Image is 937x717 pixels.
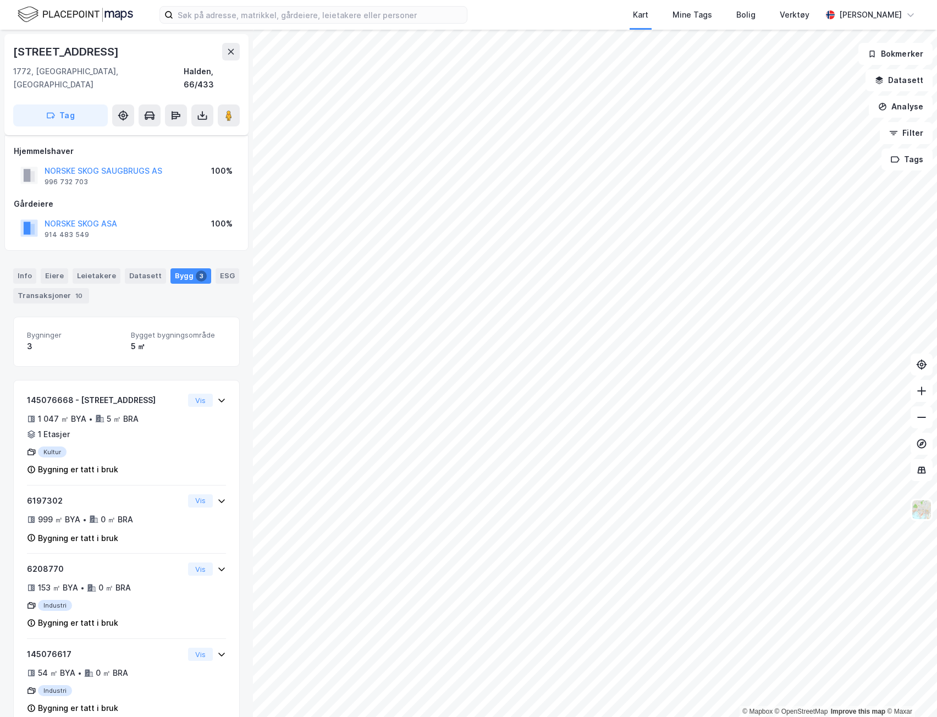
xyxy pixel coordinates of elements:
div: Transaksjoner [13,288,89,304]
img: Z [911,499,932,520]
button: Vis [188,394,213,407]
div: Bolig [736,8,756,21]
button: Datasett [866,69,933,91]
div: [PERSON_NAME] [839,8,902,21]
div: 100% [211,164,233,178]
div: Verktøy [780,8,809,21]
div: 6197302 [27,494,184,508]
button: Filter [880,122,933,144]
div: Leietakere [73,268,120,284]
input: Søk på adresse, matrikkel, gårdeiere, leietakere eller personer [173,7,467,23]
button: Bokmerker [858,43,933,65]
div: 996 732 703 [45,178,88,186]
div: • [80,583,85,592]
div: Info [13,268,36,284]
div: Mine Tags [673,8,712,21]
div: 1 047 ㎡ BYA [38,412,86,426]
div: 54 ㎡ BYA [38,666,75,680]
div: Bygning er tatt i bruk [38,702,118,715]
div: Halden, 66/433 [184,65,240,91]
a: OpenStreetMap [775,708,828,715]
button: Analyse [869,96,933,118]
div: ESG [216,268,239,284]
div: 0 ㎡ BRA [98,581,131,594]
div: Bygning er tatt i bruk [38,616,118,630]
div: • [78,669,82,677]
div: Eiere [41,268,68,284]
div: Bygning er tatt i bruk [38,463,118,476]
div: Hjemmelshaver [14,145,239,158]
div: 145076668 - [STREET_ADDRESS] [27,394,184,407]
div: Datasett [125,268,166,284]
div: 3 [27,340,122,353]
button: Vis [188,494,213,508]
div: 5 ㎡ [131,340,226,353]
div: Gårdeiere [14,197,239,211]
button: Vis [188,562,213,576]
div: Kart [633,8,648,21]
div: • [82,515,87,524]
a: Mapbox [742,708,773,715]
div: • [89,415,93,423]
button: Tags [881,148,933,170]
div: Bygning er tatt i bruk [38,532,118,545]
div: 100% [211,217,233,230]
a: Improve this map [831,708,885,715]
img: logo.f888ab2527a4732fd821a326f86c7f29.svg [18,5,133,24]
div: 145076617 [27,648,184,661]
div: 1772, [GEOGRAPHIC_DATA], [GEOGRAPHIC_DATA] [13,65,184,91]
button: Tag [13,104,108,126]
div: 153 ㎡ BYA [38,581,78,594]
div: Kontrollprogram for chat [882,664,937,717]
div: 0 ㎡ BRA [101,513,133,526]
span: Bygninger [27,330,122,340]
div: 0 ㎡ BRA [96,666,128,680]
div: 3 [196,271,207,282]
div: [STREET_ADDRESS] [13,43,121,60]
button: Vis [188,648,213,661]
div: 1 Etasjer [38,428,70,441]
div: 914 483 549 [45,230,89,239]
iframe: Chat Widget [882,664,937,717]
div: 999 ㎡ BYA [38,513,80,526]
div: 10 [73,290,85,301]
span: Bygget bygningsområde [131,330,226,340]
div: 5 ㎡ BRA [107,412,139,426]
div: Bygg [170,268,211,284]
div: 6208770 [27,562,184,576]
